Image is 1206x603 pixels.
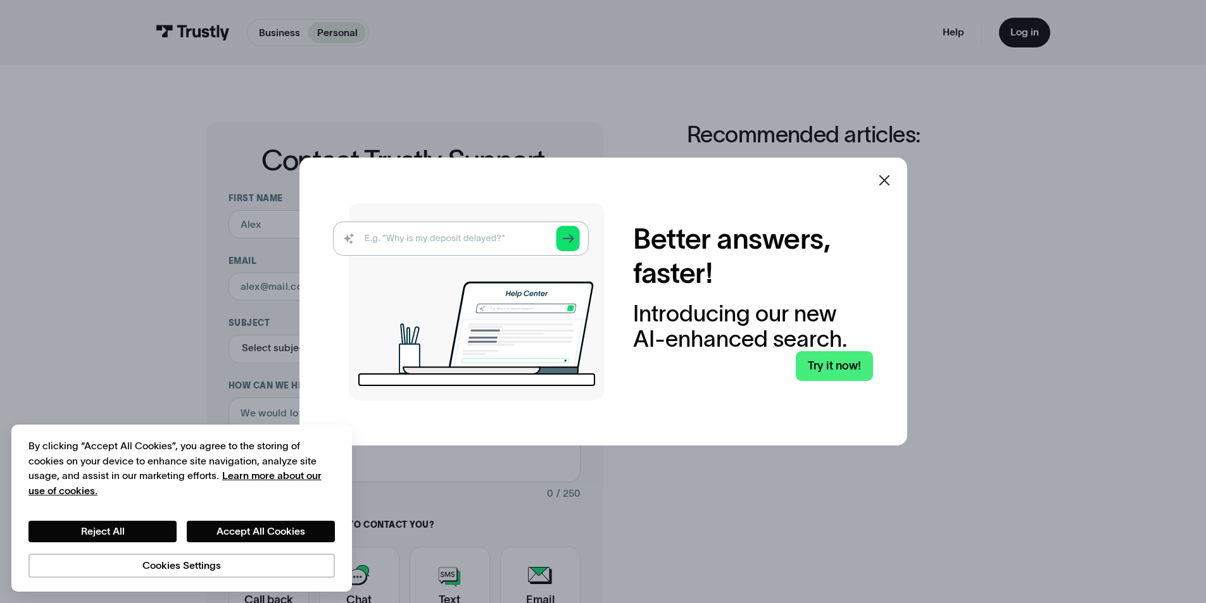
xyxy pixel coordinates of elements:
h2: Better answers, faster! [633,222,873,290]
button: Reject All [28,521,177,542]
button: Cookies Settings [28,554,335,578]
div: Cookie banner [11,425,352,592]
a: Try it now! [796,351,873,381]
div: Privacy [28,438,335,577]
div: Introducing our new AI-enhanced search. [633,301,873,351]
div: By clicking “Accept All Cookies”, you agree to the storing of cookies on your device to enhance s... [28,438,335,498]
button: Accept All Cookies [187,521,335,542]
